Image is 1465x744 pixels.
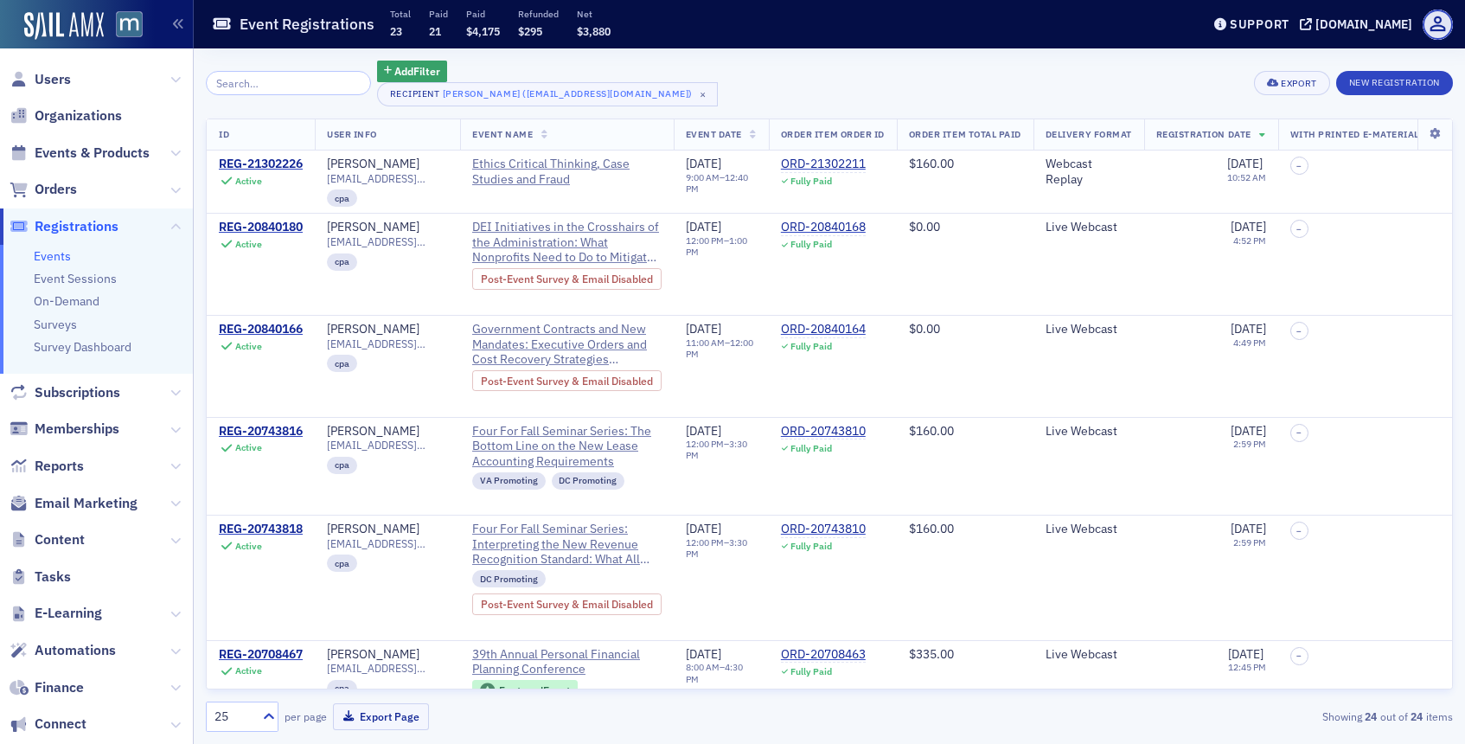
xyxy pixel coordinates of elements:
[1228,646,1263,662] span: [DATE]
[1336,74,1453,89] a: New Registration
[394,63,440,79] span: Add Filter
[219,157,303,172] a: REG-21302226
[116,11,143,38] img: SailAMX
[35,144,150,163] span: Events & Products
[10,180,77,199] a: Orders
[909,219,940,234] span: $0.00
[472,268,662,289] div: Post-Event Survey
[35,678,84,697] span: Finance
[235,341,262,352] div: Active
[1408,709,1426,724] strong: 24
[35,180,77,199] span: Orders
[1227,171,1266,183] time: 10:52 AM
[909,321,940,337] span: $0.00
[1233,337,1266,349] time: 4:49 PM
[472,157,662,187] span: Ethics Critical Thinking, Case Studies and Fraud
[10,217,118,236] a: Registrations
[219,424,303,439] div: REG-20743816
[686,171,748,195] time: 12:40 PM
[35,604,102,623] span: E-Learning
[377,61,448,82] button: AddFilter
[235,176,262,187] div: Active
[790,541,832,552] div: Fully Paid
[472,370,662,391] div: Post-Event Survey
[35,420,119,439] span: Memberships
[327,235,448,248] span: [EMAIL_ADDRESS][DOMAIN_NAME]
[35,568,71,587] span: Tasks
[472,424,662,470] span: Four For Fall Seminar Series: The Bottom Line on the New Lease Accounting Requirements
[377,82,718,106] button: Recipient[PERSON_NAME] ([EMAIL_ADDRESS][DOMAIN_NAME])×
[390,8,411,20] p: Total
[472,647,662,677] a: 39th Annual Personal Financial Planning Conference
[790,341,832,352] div: Fully Paid
[327,220,419,235] a: [PERSON_NAME]
[472,322,662,368] span: Government Contracts and New Mandates: Executive Orders and Cost Recovery Strategies Explained (i...
[1336,71,1453,95] button: New Registration
[240,14,374,35] h1: Event Registrations
[35,715,86,734] span: Connect
[35,106,122,125] span: Organizations
[34,317,77,332] a: Surveys
[327,662,448,675] span: [EMAIL_ADDRESS][DOMAIN_NAME]
[390,24,402,38] span: 23
[790,239,832,250] div: Fully Paid
[1049,709,1453,724] div: Showing out of items
[909,646,954,662] span: $335.00
[472,128,533,140] span: Event Name
[1362,709,1380,724] strong: 24
[781,128,885,140] span: Order Item Order ID
[206,71,371,95] input: Search…
[219,128,229,140] span: ID
[1156,128,1251,140] span: Registration Date
[10,530,85,549] a: Content
[472,570,546,587] div: DC Promoting
[909,156,954,171] span: $160.00
[10,70,71,89] a: Users
[686,536,747,560] time: 3:30 PM
[327,189,357,207] div: cpa
[466,8,500,20] p: Paid
[781,322,866,337] a: ORD-20840164
[35,494,138,513] span: Email Marketing
[552,472,625,490] div: DC Promoting
[1290,128,1425,140] span: With Printed E-Materials
[1228,661,1266,673] time: 12:45 PM
[10,604,102,623] a: E-Learning
[472,593,662,614] div: Post-Event Survey
[1233,234,1266,247] time: 4:52 PM
[686,219,721,234] span: [DATE]
[235,442,262,453] div: Active
[10,715,86,734] a: Connect
[1296,427,1302,438] span: –
[781,522,866,537] a: ORD-20743810
[219,647,303,663] a: REG-20708467
[327,522,419,537] a: [PERSON_NAME]
[34,271,117,286] a: Event Sessions
[686,661,720,673] time: 8:00 AM
[104,11,143,41] a: View Homepage
[781,220,866,235] a: ORD-20840168
[327,439,448,452] span: [EMAIL_ADDRESS][DOMAIN_NAME]
[35,457,84,476] span: Reports
[1046,157,1132,187] div: Webcast Replay
[1227,156,1263,171] span: [DATE]
[466,24,500,38] span: $4,175
[686,172,757,195] div: –
[10,420,119,439] a: Memberships
[10,678,84,697] a: Finance
[909,128,1021,140] span: Order Item Total Paid
[35,70,71,89] span: Users
[327,647,419,663] a: [PERSON_NAME]
[781,157,866,172] div: ORD-21302211
[577,24,611,38] span: $3,880
[1046,128,1132,140] span: Delivery Format
[10,457,84,476] a: Reports
[686,156,721,171] span: [DATE]
[1296,161,1302,171] span: –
